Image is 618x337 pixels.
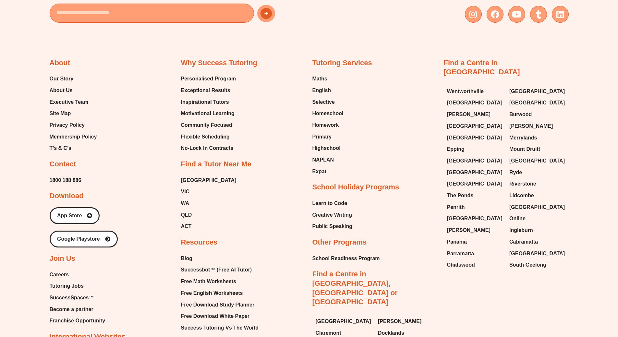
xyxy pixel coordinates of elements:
[509,179,536,189] span: Riverstone
[181,277,259,286] a: Free Math Worksheets
[57,213,82,218] span: App Store
[509,156,565,166] a: [GEOGRAPHIC_DATA]
[378,317,434,326] a: [PERSON_NAME]
[50,175,81,185] span: 1800 188 886
[181,97,229,107] span: Inspirational Tutors
[509,225,533,235] span: Ingleburn
[509,237,538,247] span: Cabramatta
[447,156,503,166] a: [GEOGRAPHIC_DATA]
[50,120,85,130] span: Privacy Policy
[312,270,398,306] a: Find a Centre in [GEOGRAPHIC_DATA], [GEOGRAPHIC_DATA] or [GEOGRAPHIC_DATA]
[509,237,565,247] a: Cabramatta
[509,144,565,154] a: Mount Druitt
[509,191,565,200] a: Lidcombe
[181,175,236,185] span: [GEOGRAPHIC_DATA]
[447,179,503,189] span: [GEOGRAPHIC_DATA]
[181,74,236,84] a: Personalised Program
[312,120,339,130] span: Homework
[312,132,344,142] a: Primary
[50,305,105,314] a: Become a partner
[447,168,503,177] a: [GEOGRAPHIC_DATA]
[50,316,105,326] a: Franchise Opportunity
[447,214,503,223] span: [GEOGRAPHIC_DATA]
[50,293,105,303] a: SuccessSpaces™
[50,254,75,263] h2: Join Us
[312,97,335,107] span: Selective
[181,238,218,247] h2: Resources
[181,210,192,220] span: QLD
[312,74,344,84] a: Maths
[509,144,540,154] span: Mount Druitt
[509,168,565,177] a: Ryde
[509,87,565,96] a: [GEOGRAPHIC_DATA]
[447,87,503,96] a: Wentworthville
[509,225,565,235] a: Ingleburn
[181,86,230,95] span: Exceptional Results
[447,237,467,247] span: Panania
[378,317,421,326] span: [PERSON_NAME]
[316,317,371,326] span: [GEOGRAPHIC_DATA]
[50,132,97,142] span: Membership Policy
[181,143,234,153] span: No-Lock In Contracts
[312,210,352,220] span: Creative Writing
[181,323,259,333] a: Success Tutoring Vs The World
[50,4,306,26] form: New Form
[181,187,190,197] span: VIC
[447,98,503,108] a: [GEOGRAPHIC_DATA]
[50,293,94,303] span: SuccessSpaces™
[181,210,236,220] a: QLD
[181,199,189,208] span: WA
[312,167,327,176] span: Expat
[50,74,97,84] a: Our Story
[181,222,236,231] a: ACT
[447,144,503,154] a: Epping
[447,144,465,154] span: Epping
[509,202,565,212] a: [GEOGRAPHIC_DATA]
[181,254,259,263] a: Blog
[447,133,503,143] a: [GEOGRAPHIC_DATA]
[312,155,334,165] span: NAPLAN
[181,109,235,118] span: Motivational Learning
[312,86,344,95] a: English
[509,110,565,119] a: Burwood
[447,110,491,119] span: [PERSON_NAME]
[50,120,97,130] a: Privacy Policy
[509,179,565,189] a: Riverstone
[181,120,232,130] span: Community Focused
[509,98,565,108] a: [GEOGRAPHIC_DATA]
[181,311,250,321] span: Free Download White Paper
[509,260,565,270] a: South Geelong
[57,236,100,242] span: Google Playstore
[50,109,97,118] a: Site Map
[312,199,347,208] span: Learn to Code
[181,187,236,197] a: VIC
[312,254,380,263] span: School Readiness Program
[181,109,236,118] a: Motivational Learning
[312,210,353,220] a: Creative Writing
[312,143,344,153] a: Highschool
[447,249,503,259] a: Parramatta
[312,167,344,176] a: Expat
[312,120,344,130] a: Homework
[444,59,520,76] a: Find a Centre in [GEOGRAPHIC_DATA]
[50,270,105,280] a: Careers
[447,121,503,131] a: [GEOGRAPHIC_DATA]
[510,264,618,337] iframe: Chat Widget
[181,265,259,275] a: Successbot™ (Free AI Tutor)
[50,143,71,153] span: T’s & C’s
[50,97,97,107] a: Executive Team
[181,300,255,310] span: Free Download Study Planner
[447,225,503,235] a: [PERSON_NAME]
[181,86,236,95] a: Exceptional Results
[312,155,344,165] a: NAPLAN
[50,160,76,169] h2: Contact
[312,199,353,208] a: Learn to Code
[181,254,193,263] span: Blog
